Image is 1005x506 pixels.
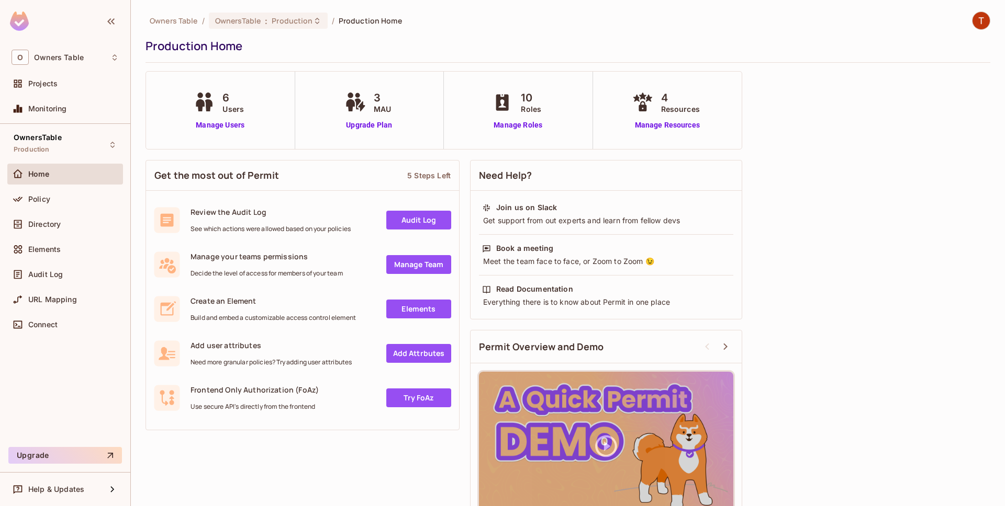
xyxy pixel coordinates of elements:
[14,145,50,154] span: Production
[28,245,61,254] span: Elements
[374,103,391,114] span: MAU
[28,295,77,304] span: URL Mapping
[479,340,604,353] span: Permit Overview and Demo
[191,269,343,278] span: Decide the level of access for members of your team
[28,170,50,178] span: Home
[521,90,541,106] span: 10
[630,120,705,131] a: Manage Resources
[386,255,451,274] a: Manage Team
[146,38,985,54] div: Production Home
[973,12,990,29] img: TableSteaks Development
[28,320,58,329] span: Connect
[374,90,391,106] span: 3
[28,195,50,203] span: Policy
[661,90,700,106] span: 4
[272,16,312,26] span: Production
[482,215,730,226] div: Get support from out experts and learn from fellow devs
[386,388,451,407] a: Try FoAz
[489,120,546,131] a: Manage Roles
[191,120,249,131] a: Manage Users
[191,358,352,366] span: Need more granular policies? Try adding user attributes
[222,90,244,106] span: 6
[521,103,541,114] span: Roles
[191,207,351,217] span: Review the Audit Log
[482,256,730,267] div: Meet the team face to face, or Zoom to Zoom 😉
[407,170,451,180] div: 5 Steps Left
[28,485,84,493] span: Help & Updates
[191,296,356,306] span: Create an Element
[215,16,261,26] span: OwnersTable
[150,16,198,26] span: the active workspace
[479,169,532,182] span: Need Help?
[342,120,396,131] a: Upgrade Plan
[28,220,61,228] span: Directory
[28,79,58,88] span: Projects
[482,297,730,307] div: Everything there is to know about Permit in one place
[496,243,553,254] div: Book a meeting
[191,225,351,233] span: See which actions were allowed based on your policies
[12,50,29,65] span: O
[386,211,451,229] a: Audit Log
[191,385,319,395] span: Frontend Only Authorization (FoAz)
[34,53,84,62] span: Workspace: Owners Table
[28,105,67,113] span: Monitoring
[496,284,573,294] div: Read Documentation
[8,447,122,464] button: Upgrade
[191,314,356,322] span: Build and embed a customizable access control element
[28,270,63,279] span: Audit Log
[10,11,29,31] img: SReyMgAAAABJRU5ErkJggg==
[386,300,451,318] a: Elements
[339,16,402,26] span: Production Home
[661,103,700,114] span: Resources
[14,133,62,142] span: OwnersTable
[202,16,205,26] li: /
[191,340,352,350] span: Add user attributes
[386,344,451,363] a: Add Attrbutes
[154,169,279,182] span: Get the most out of Permit
[332,16,334,26] li: /
[496,202,557,213] div: Join us on Slack
[264,17,268,25] span: :
[191,251,343,261] span: Manage your teams permissions
[191,402,319,411] span: Use secure API's directly from the frontend
[222,103,244,114] span: Users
